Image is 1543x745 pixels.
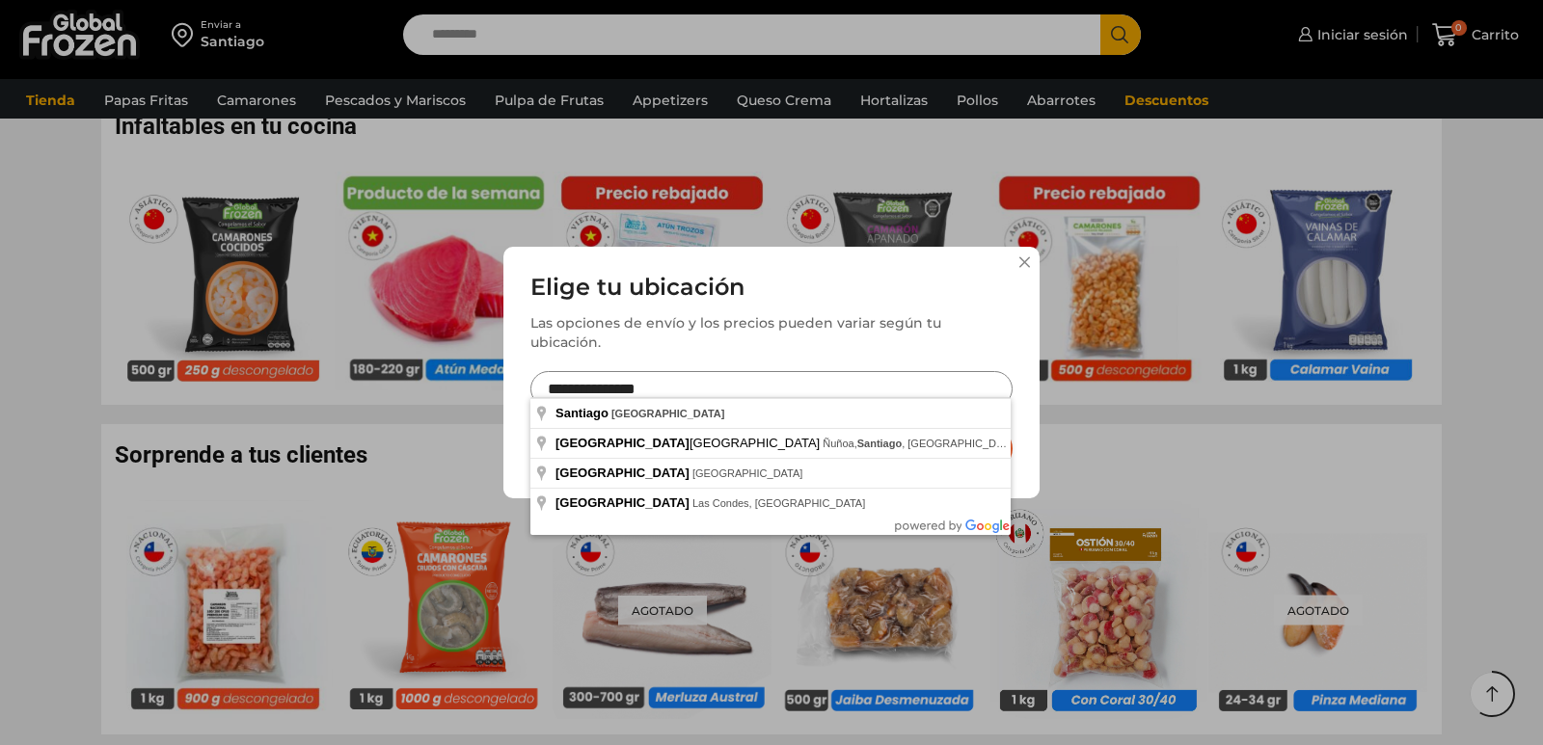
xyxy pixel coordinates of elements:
[555,436,690,450] span: [GEOGRAPHIC_DATA]
[555,495,690,510] span: [GEOGRAPHIC_DATA]
[555,406,609,420] span: Santiago
[692,497,865,509] span: Las Condes, [GEOGRAPHIC_DATA]
[530,274,1013,302] h3: Elige tu ubicación
[857,438,902,449] span: Santiago
[555,436,823,450] span: [GEOGRAPHIC_DATA]
[692,467,803,479] span: [GEOGRAPHIC_DATA]
[823,438,1018,449] span: Ñuñoa, , [GEOGRAPHIC_DATA]
[530,313,1013,352] div: Las opciones de envío y los precios pueden variar según tu ubicación.
[611,408,725,419] span: [GEOGRAPHIC_DATA]
[555,466,690,480] span: [GEOGRAPHIC_DATA]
